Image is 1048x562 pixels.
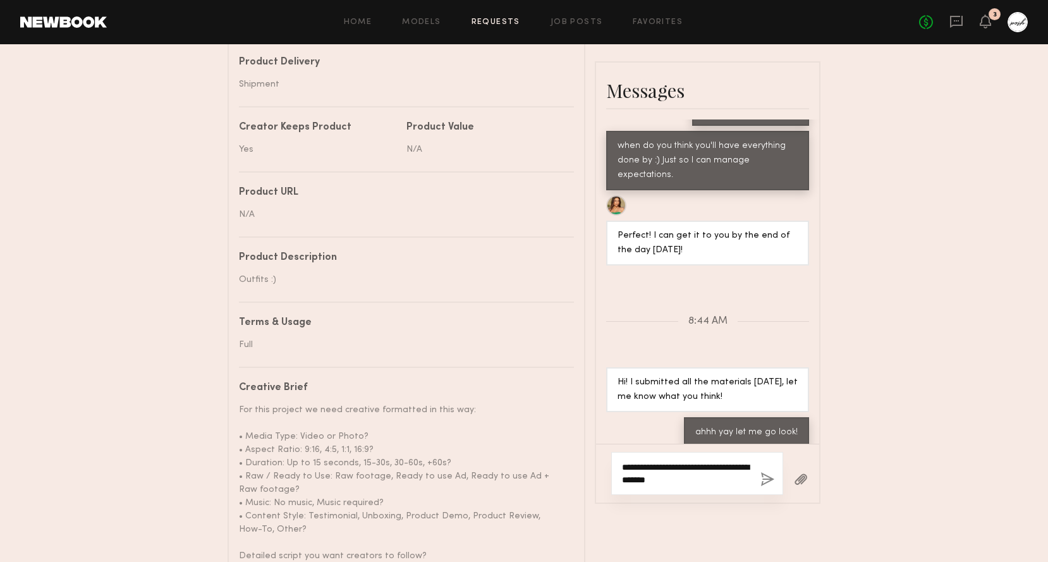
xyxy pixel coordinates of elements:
[344,18,372,27] a: Home
[472,18,520,27] a: Requests
[606,78,809,103] div: Messages
[402,18,441,27] a: Models
[239,208,564,221] div: N/A
[406,123,564,133] div: Product Value
[239,188,564,198] div: Product URL
[993,11,997,18] div: 3
[239,383,564,393] div: Creative Brief
[618,139,798,183] div: when do you think you'll have everything done by :) Just so I can manage expectations.
[618,229,798,258] div: Perfect! I can get it to you by the end of the day [DATE]!
[695,425,798,440] div: ahhh yay let me go look!
[406,143,564,156] div: N/A
[239,338,564,351] div: Full
[239,273,564,286] div: Outfits :)
[633,18,683,27] a: Favorites
[239,58,564,68] div: Product Delivery
[239,123,397,133] div: Creator Keeps Product
[239,253,564,263] div: Product Description
[618,376,798,405] div: Hi! I submitted all the materials [DATE], let me know what you think!
[688,316,728,327] span: 8:44 AM
[239,143,397,156] div: Yes
[239,318,564,328] div: Terms & Usage
[239,78,564,91] div: Shipment
[551,18,603,27] a: Job Posts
